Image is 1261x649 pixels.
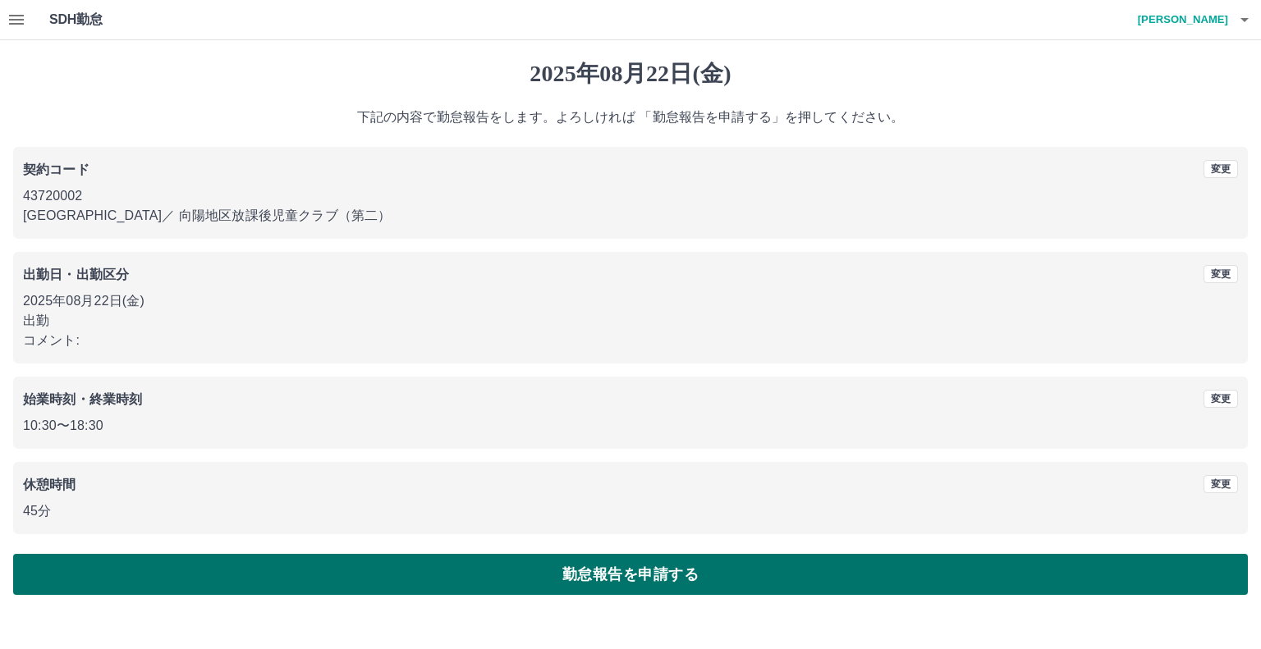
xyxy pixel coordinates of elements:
p: 10:30 〜 18:30 [23,416,1238,436]
button: 変更 [1204,475,1238,493]
p: [GEOGRAPHIC_DATA] ／ 向陽地区放課後児童クラブ（第二） [23,206,1238,226]
b: 始業時刻・終業時刻 [23,392,142,406]
button: 変更 [1204,160,1238,178]
p: 2025年08月22日(金) [23,291,1238,311]
b: 契約コード [23,162,89,176]
p: 出勤 [23,311,1238,331]
p: コメント: [23,331,1238,350]
p: 45分 [23,501,1238,521]
p: 43720002 [23,186,1238,206]
button: 変更 [1204,390,1238,408]
button: 変更 [1204,265,1238,283]
b: 出勤日・出勤区分 [23,267,129,281]
button: 勤怠報告を申請する [13,554,1248,595]
b: 休憩時間 [23,478,76,491]
p: 下記の内容で勤怠報告をします。よろしければ 「勤怠報告を申請する」を押してください。 [13,107,1248,127]
h1: 2025年08月22日(金) [13,60,1248,88]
